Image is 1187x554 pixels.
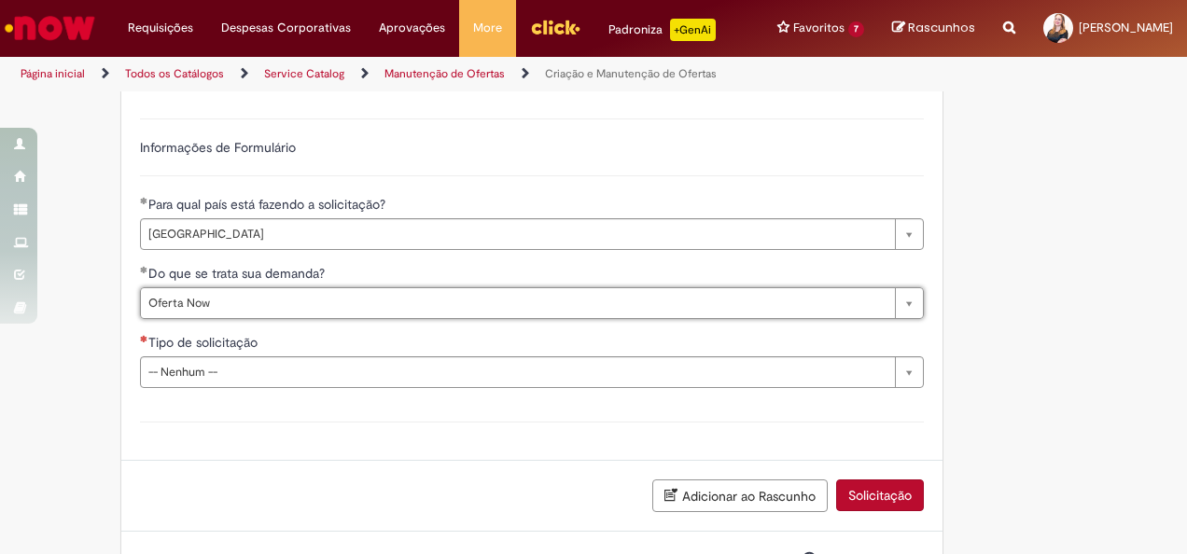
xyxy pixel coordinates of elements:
[140,197,148,204] span: Obrigatório Preenchido
[670,19,716,41] p: +GenAi
[21,66,85,81] a: Página inicial
[384,66,505,81] a: Manutenção de Ofertas
[793,19,845,37] span: Favoritos
[148,357,886,387] span: -- Nenhum --
[128,19,193,37] span: Requisições
[379,19,445,37] span: Aprovações
[140,266,148,273] span: Obrigatório Preenchido
[836,479,924,511] button: Solicitação
[14,57,777,91] ul: Trilhas de página
[892,20,975,37] a: Rascunhos
[148,288,886,318] span: Oferta Now
[652,479,828,512] button: Adicionar ao Rascunho
[148,196,389,213] span: Para qual país está fazendo a solicitação?
[608,19,716,41] div: Padroniza
[1079,20,1173,35] span: [PERSON_NAME]
[221,19,351,37] span: Despesas Corporativas
[908,19,975,36] span: Rascunhos
[140,139,296,156] label: Informações de Formulário
[148,265,328,282] span: Do que se trata sua demanda?
[264,66,344,81] a: Service Catalog
[473,19,502,37] span: More
[140,335,148,342] span: Necessários
[148,219,886,249] span: [GEOGRAPHIC_DATA]
[2,9,98,47] img: ServiceNow
[848,21,864,37] span: 7
[530,13,580,41] img: click_logo_yellow_360x200.png
[545,66,717,81] a: Criação e Manutenção de Ofertas
[125,66,224,81] a: Todos os Catálogos
[148,334,261,351] span: Tipo de solicitação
